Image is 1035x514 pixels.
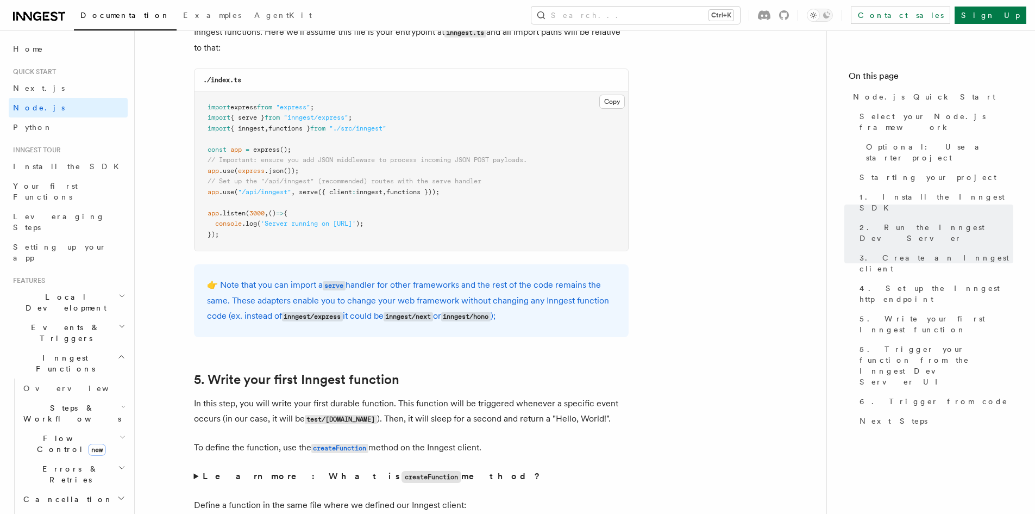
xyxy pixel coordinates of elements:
[282,312,343,321] code: inngest/express
[444,28,486,38] code: inngest.ts
[9,292,118,313] span: Local Development
[194,396,629,427] p: In this step, you will write your first durable function. This function will be triggered wheneve...
[860,313,1013,335] span: 5. Write your first Inngest function
[230,125,265,132] span: { inngest
[234,167,238,175] span: (
[268,125,310,132] span: functions }
[311,444,368,453] code: createFunction
[13,123,53,132] span: Python
[242,220,257,227] span: .log
[860,191,1013,213] span: 1. Install the Inngest SDK
[284,209,287,217] span: {
[265,167,284,175] span: .json
[248,3,318,29] a: AgentKit
[177,3,248,29] a: Examples
[305,415,377,424] code: test/[DOMAIN_NAME]
[23,384,135,393] span: Overview
[253,146,280,153] span: express
[323,280,346,290] a: serve
[9,39,128,59] a: Home
[310,103,314,111] span: ;
[19,490,128,509] button: Cancellation
[194,469,629,485] summary: Learn more: What iscreateFunctionmethod?
[855,187,1013,218] a: 1. Install the Inngest SDK
[862,137,1013,168] a: Optional: Use a starter project
[265,114,280,121] span: from
[276,209,284,217] span: =>
[13,182,78,201] span: Your first Functions
[284,114,348,121] span: "inngest/express"
[9,117,128,137] a: Python
[9,176,128,207] a: Your first Functions
[257,220,261,227] span: (
[9,207,128,237] a: Leveraging Steps
[855,278,1013,309] a: 4. Set up the Inngest http endpoint
[860,222,1013,244] span: 2. Run the Inngest Dev Server
[215,220,242,227] span: console
[9,318,128,348] button: Events & Triggers
[276,103,310,111] span: "express"
[19,398,128,429] button: Steps & Workflows
[851,7,950,24] a: Contact sales
[19,459,128,490] button: Errors & Retries
[80,11,170,20] span: Documentation
[356,188,382,196] span: inngest
[9,352,117,374] span: Inngest Functions
[855,107,1013,137] a: Select your Node.js framework
[208,156,527,164] span: // Important: ensure you add JSON middleware to process incoming JSON POST payloads.
[208,146,227,153] span: const
[9,322,118,344] span: Events & Triggers
[599,95,625,109] button: Copy
[280,146,291,153] span: ();
[329,125,386,132] span: "./src/inngest"
[194,440,629,456] p: To define the function, use the method on the Inngest client.
[855,168,1013,187] a: Starting your project
[208,125,230,132] span: import
[13,103,65,112] span: Node.js
[19,429,128,459] button: Flow Controlnew
[13,84,65,92] span: Next.js
[441,312,491,321] code: inngest/hono
[855,339,1013,392] a: 5. Trigger your function from the Inngest Dev Server UI
[19,463,118,485] span: Errors & Retries
[955,7,1026,24] a: Sign Up
[194,498,629,513] p: Define a function in the same file where we defined our Inngest client:
[208,114,230,121] span: import
[9,276,45,285] span: Features
[234,188,238,196] span: (
[709,10,733,21] kbd: Ctrl+K
[356,220,363,227] span: );
[9,157,128,176] a: Install the SDK
[9,98,128,117] a: Node.js
[853,91,995,102] span: Node.js Quick Start
[9,237,128,268] a: Setting up your app
[311,442,368,453] a: createFunction
[9,348,128,379] button: Inngest Functions
[203,471,542,481] strong: Learn more: What is method?
[291,188,295,196] span: ,
[855,411,1013,431] a: Next Steps
[268,209,276,217] span: ()
[310,125,325,132] span: from
[855,248,1013,278] a: 3. Create an Inngest client
[203,76,241,84] code: ./index.ts
[855,218,1013,248] a: 2. Run the Inngest Dev Server
[230,146,242,153] span: app
[866,141,1013,163] span: Optional: Use a starter project
[265,209,268,217] span: ,
[230,114,265,121] span: { serve }
[265,125,268,132] span: ,
[257,103,272,111] span: from
[207,277,616,324] p: 👉 Note that you can import a handler for other frameworks and the rest of the code remains the sa...
[208,231,219,238] span: });
[860,283,1013,305] span: 4. Set up the Inngest http endpoint
[323,281,346,290] code: serve
[13,162,126,171] span: Install the SDK
[208,209,219,217] span: app
[219,209,246,217] span: .listen
[238,167,265,175] span: express
[254,11,312,20] span: AgentKit
[860,252,1013,274] span: 3. Create an Inngest client
[183,11,241,20] span: Examples
[855,309,1013,339] a: 5. Write your first Inngest function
